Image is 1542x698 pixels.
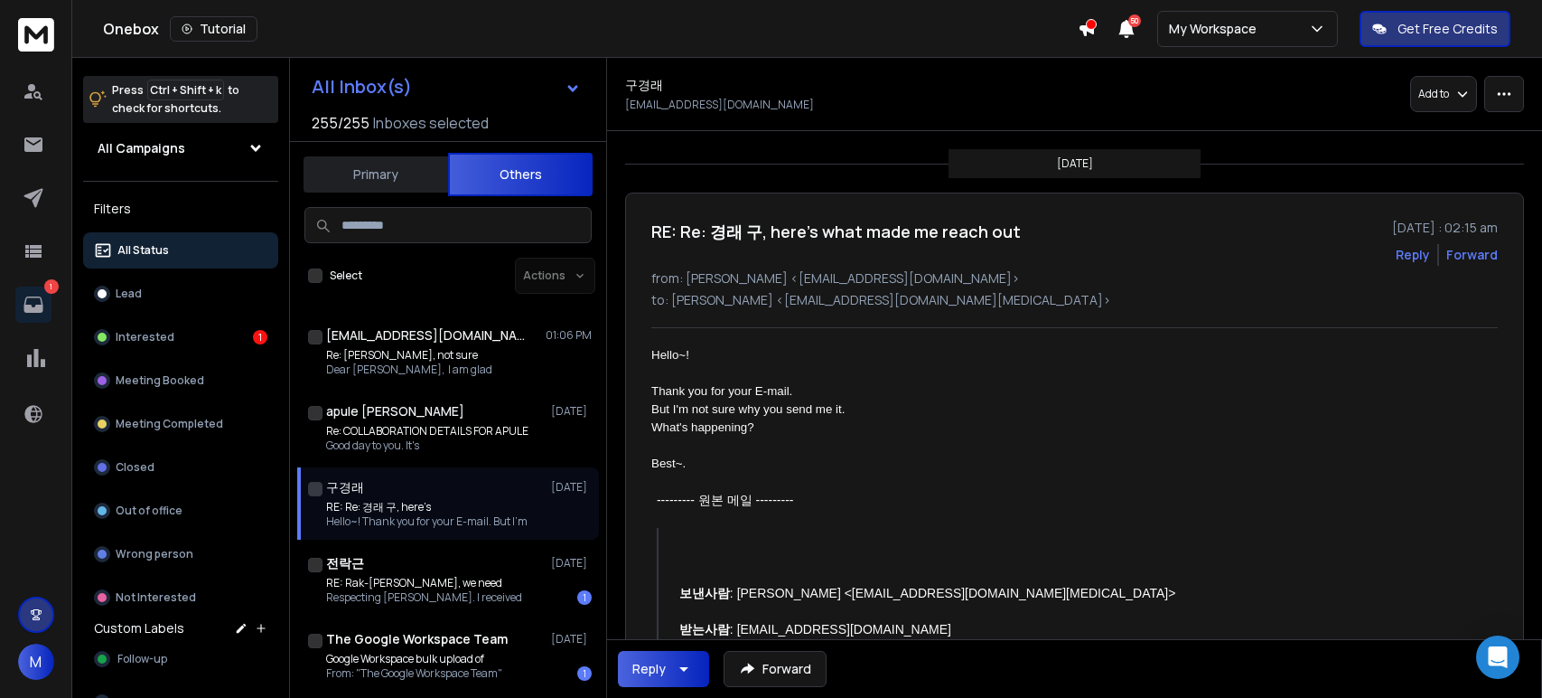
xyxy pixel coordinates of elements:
p: Meeting Booked [116,373,204,388]
p: All Status [117,243,169,258]
p: RE: Re: 경래 구, here’s [326,500,528,514]
p: [DATE] [551,556,592,571]
p: Best~. [651,455,1179,473]
p: Re: [PERSON_NAME], not sure [326,348,492,363]
button: All Inbox(s) [297,69,595,105]
p: Closed [116,460,154,475]
p: My Workspace [1169,20,1264,38]
h1: [EMAIL_ADDRESS][DOMAIN_NAME] [326,326,525,344]
div: Onebox [103,16,1078,42]
h1: All Campaigns [98,139,185,157]
p: What's happening? [651,419,1179,437]
p: From: "The Google Workspace Team" [326,666,502,681]
a: 1 [15,287,51,323]
p: Hello~! Thank you for your E-mail. But I'm [326,514,528,529]
span: 255 / 255 [312,112,369,134]
h1: RE: Re: 경래 구, here’s what made me reach out [651,219,1021,244]
button: Reply [618,651,709,687]
button: Closed [83,449,278,486]
button: Interested1 [83,319,278,355]
button: Not Interested [83,580,278,616]
div: Open Intercom Messenger [1476,636,1519,679]
button: M [18,644,54,680]
p: Respecting [PERSON_NAME]. I received [326,590,522,605]
p: Hello~! [651,346,1179,364]
h1: 구경래 [625,76,663,94]
h1: 전락근 [326,554,364,572]
button: Reply [1396,246,1430,264]
p: [DATE] : 02:15 am [1392,219,1498,237]
button: Lead [83,276,278,312]
div: Forward [1446,246,1498,264]
h3: Inboxes selected [373,112,489,134]
span: 50 [1128,14,1141,27]
div: 1 [577,666,592,681]
p: Press to check for shortcuts. [112,81,239,118]
b: 보낸사람 [679,586,730,600]
p: Not Interested [116,590,196,605]
p: Thank you for your E-mail. [651,382,1179,401]
div: 1 [253,330,267,344]
button: Primary [304,155,448,194]
p: Add to [1418,87,1449,101]
p: Dear [PERSON_NAME], I am glad [326,363,492,377]
button: Out of office [83,493,278,529]
p: [DATE] [551,404,592,419]
h3: Custom Labels [94,619,184,637]
h1: 구경래 [326,478,364,496]
p: Meeting Completed [116,417,223,431]
p: But I'm not sure why you send me it. [651,401,1179,419]
p: from: [PERSON_NAME] <[EMAIL_ADDRESS][DOMAIN_NAME]> [651,269,1498,288]
p: Get Free Credits [1397,20,1498,38]
p: Wrong person [116,547,193,561]
p: Lead [116,287,142,301]
span: Follow-up [117,652,167,666]
h1: apule [PERSON_NAME] [326,402,464,420]
button: Get Free Credits [1360,11,1510,47]
p: [DATE] [551,480,592,495]
button: Meeting Booked [83,363,278,399]
button: Wrong person [83,536,278,572]
label: Select [330,269,362,283]
p: Interested [116,330,174,344]
div: Reply [632,660,666,678]
div: 1 [577,590,592,605]
span: Ctrl + Shift + k [147,80,224,100]
p: Out of office [116,504,182,518]
b: 받는사람 [679,622,730,637]
button: Follow-up [83,641,278,677]
button: Forward [724,651,827,687]
p: 1 [44,279,59,294]
p: Re: COLLABORATION DETAILS FOR APULE [326,424,528,439]
p: to: [PERSON_NAME] <[EMAIL_ADDRESS][DOMAIN_NAME][MEDICAL_DATA]> [651,291,1498,309]
p: Google Workspace bulk upload of [326,652,502,666]
p: RE: Rak-[PERSON_NAME], we need [326,576,522,590]
button: All Status [83,232,278,269]
p: [DATE] [1057,156,1093,171]
h1: The Google Workspace Team [326,630,508,648]
p: 01:06 PM [546,328,592,343]
p: [EMAIL_ADDRESS][DOMAIN_NAME] [625,98,814,112]
button: Others [448,153,593,196]
h1: All Inbox(s) [312,78,412,96]
p: Good day to you. It's [326,439,528,453]
h3: Filters [83,196,278,222]
p: [DATE] [551,632,592,646]
button: Tutorial [170,16,257,42]
button: Meeting Completed [83,406,278,442]
span: --------- 원본 메일 --------- [657,493,794,507]
button: All Campaigns [83,130,278,166]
